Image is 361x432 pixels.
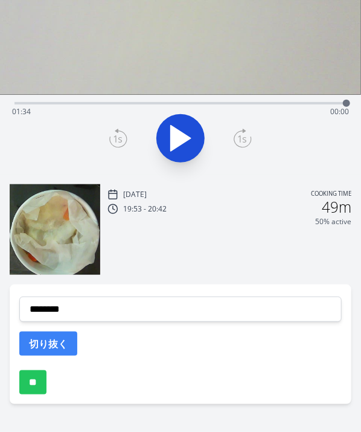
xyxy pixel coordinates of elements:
[322,200,351,214] h2: 49m
[19,332,77,356] button: 切り抜く
[123,190,147,199] p: [DATE]
[12,106,31,117] span: 01:34
[311,189,351,200] p: Cooking time
[315,217,351,227] p: 50% active
[10,184,100,275] img: 250924105418_thumb.jpeg
[330,106,349,117] span: 00:00
[123,204,167,214] p: 19:53 - 20:42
